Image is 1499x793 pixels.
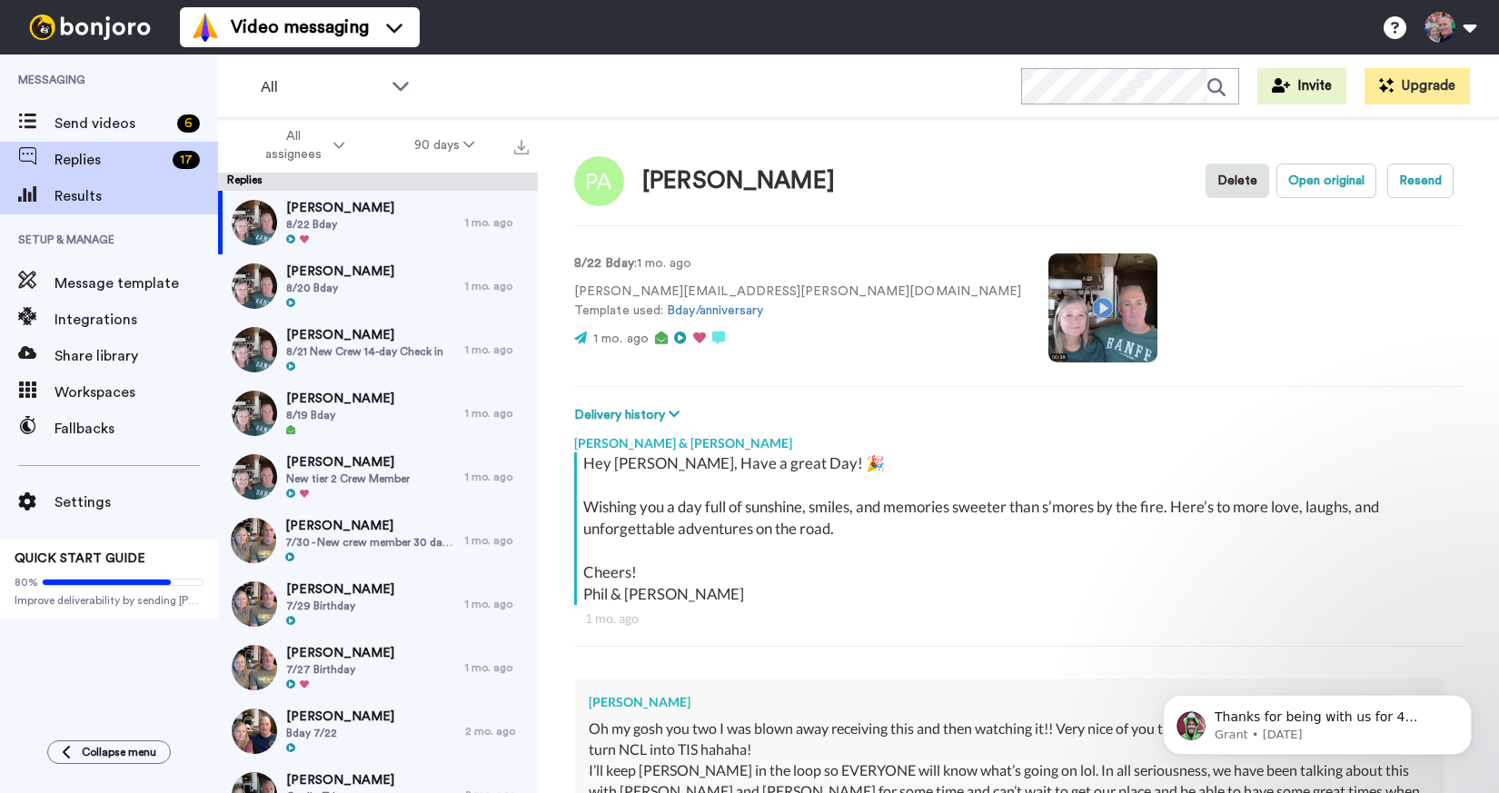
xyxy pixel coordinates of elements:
img: 525526db-0c54-45f6-9608-348173888222-thumb.jpg [232,454,277,500]
img: 7009554a-3886-45a6-a472-873fc193b5fc-thumb.jpg [232,709,277,754]
span: [PERSON_NAME] [286,326,443,344]
span: Results [55,185,218,207]
span: Improve deliverability by sending [PERSON_NAME]’s from your own email [15,593,204,608]
span: All [261,76,382,98]
a: [PERSON_NAME]8/20 Bday1 mo. ago [218,254,538,318]
span: Bday 7/22 [286,726,394,740]
span: Collapse menu [82,745,156,759]
a: [PERSON_NAME]7/30 - New crew member 30 day check in1 mo. ago [218,509,538,572]
button: Open original [1276,164,1376,198]
button: All assignees [222,120,380,171]
span: [PERSON_NAME] [286,453,410,471]
a: [PERSON_NAME]8/19 Bday1 mo. ago [218,382,538,445]
img: Image of Paul Abitz [574,156,624,206]
img: 80fa66ba-6ace-4e58-af42-c68dd92b81d3-thumb.jpg [231,518,276,563]
div: [PERSON_NAME] [589,693,1430,711]
button: Invite [1257,68,1346,104]
span: 1 mo. ago [593,332,649,345]
span: Fallbacks [55,418,218,440]
p: Message from Grant, sent 1w ago [79,70,313,86]
div: 1 mo. ago [465,470,529,484]
span: Workspaces [55,382,218,403]
p: : 1 mo. ago [574,254,1021,273]
span: 7/27 Birthday [286,662,394,677]
span: 8/21 New Crew 14-day Check in [286,344,443,359]
img: vm-color.svg [191,13,220,42]
div: 1 mo. ago [465,597,529,611]
a: Bday/anniversary [667,304,763,317]
img: bj-logo-header-white.svg [22,15,158,40]
span: [PERSON_NAME] [286,263,394,281]
img: 8b95f780-f74e-4ba8-b573-6fed396e23a6-thumb.jpg [232,263,277,309]
span: Video messaging [231,15,369,40]
iframe: Intercom notifications message [1136,657,1499,784]
div: 1 mo. ago [465,660,529,675]
button: 90 days [380,129,510,162]
span: [PERSON_NAME] [286,199,394,217]
span: [PERSON_NAME] [286,390,394,408]
span: QUICK START GUIDE [15,552,145,565]
div: 2 mo. ago [465,724,529,738]
span: 8/22 Bday [286,217,394,232]
span: [PERSON_NAME] [286,771,394,789]
div: 1 mo. ago [465,342,529,357]
p: [PERSON_NAME][EMAIL_ADDRESS][PERSON_NAME][DOMAIN_NAME] Template used: [574,283,1021,321]
span: 8/19 Bday [286,408,394,422]
div: 1 mo. ago [585,610,1452,628]
div: Oh my gosh you two I was blown away receiving this and then watching it!! Very nice of you thank ... [589,719,1430,760]
div: 1 mo. ago [465,406,529,421]
a: [PERSON_NAME]8/21 New Crew 14-day Check in1 mo. ago [218,318,538,382]
strong: 8/22 Bday [574,257,634,270]
span: Share library [55,345,218,367]
img: be313332-1141-45fe-82da-a7383761fa91-thumb.jpg [232,327,277,372]
a: [PERSON_NAME]7/27 Birthday1 mo. ago [218,636,538,699]
button: Collapse menu [47,740,171,764]
img: 6f9e76ba-8ff3-4a93-922c-aea2686e1a4d-thumb.jpg [232,581,277,627]
span: Thanks for being with us for 4 months - it's flown by! How can we make the next 4 months even bet... [79,53,313,392]
div: 1 mo. ago [465,215,529,230]
img: a83d6c72-d9c5-4322-bdff-45414a0d4b28-thumb.jpg [232,200,277,245]
div: Replies [218,173,538,191]
span: [PERSON_NAME] [286,708,394,726]
a: [PERSON_NAME]7/29 Birthday1 mo. ago [218,572,538,636]
a: [PERSON_NAME]Bday 7/222 mo. ago [218,699,538,763]
span: [PERSON_NAME] [286,644,394,662]
button: Resend [1387,164,1454,198]
span: 8/20 Bday [286,281,394,295]
span: Message template [55,273,218,294]
button: Export all results that match these filters now. [509,132,534,159]
button: Upgrade [1365,68,1470,104]
span: Settings [55,491,218,513]
img: ecf52868-96fc-48ce-aee0-856d01703773-thumb.jpg [232,391,277,436]
span: All assignees [256,127,330,164]
a: [PERSON_NAME]8/22 Bday1 mo. ago [218,191,538,254]
button: Delivery history [574,405,685,425]
div: 1 mo. ago [465,279,529,293]
img: export.svg [514,140,529,154]
div: [PERSON_NAME] & [PERSON_NAME] [574,425,1463,452]
img: 391e5a6c-cf1f-45cd-8d91-780ede98635a-thumb.jpg [232,645,277,690]
div: [PERSON_NAME] [642,168,835,194]
div: 1 mo. ago [465,533,529,548]
span: 7/30 - New crew member 30 day check in [285,535,456,550]
span: Send videos [55,113,170,134]
div: Hey [PERSON_NAME], Have a great Day! 🎉 Wishing you a day full of sunshine, smiles, and memories s... [583,452,1458,605]
span: Integrations [55,309,218,331]
div: 17 [173,151,200,169]
span: New tier 2 Crew Member [286,471,410,486]
div: 6 [177,114,200,133]
a: [PERSON_NAME]New tier 2 Crew Member1 mo. ago [218,445,538,509]
span: Replies [55,149,165,171]
span: 80% [15,575,38,590]
span: [PERSON_NAME] [285,517,456,535]
span: 7/29 Birthday [286,599,394,613]
span: [PERSON_NAME] [286,580,394,599]
button: Delete [1206,164,1269,198]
